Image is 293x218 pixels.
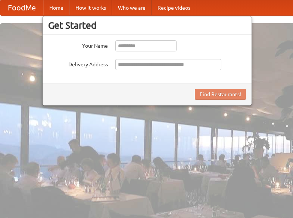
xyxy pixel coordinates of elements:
[112,0,152,15] a: Who we are
[195,89,246,100] button: Find Restaurants!
[48,40,108,50] label: Your Name
[48,20,246,31] h3: Get Started
[48,59,108,68] label: Delivery Address
[152,0,196,15] a: Recipe videos
[0,0,43,15] a: FoodMe
[43,0,69,15] a: Home
[69,0,112,15] a: How it works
